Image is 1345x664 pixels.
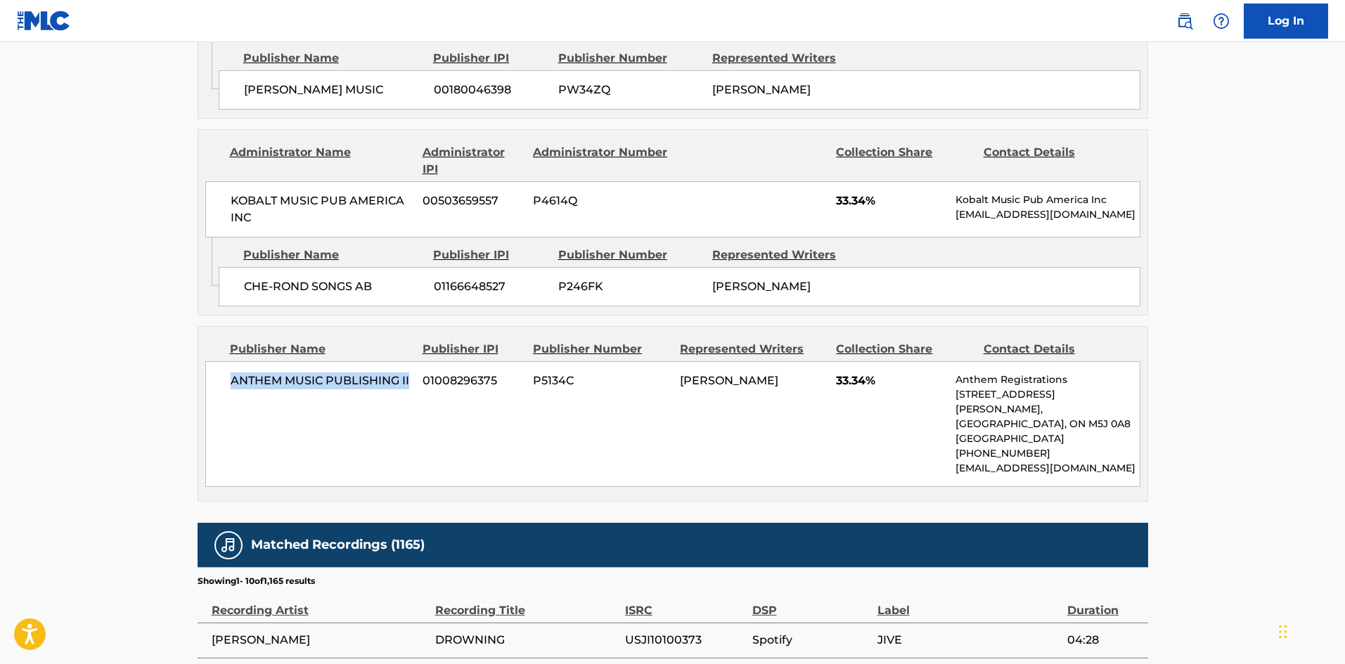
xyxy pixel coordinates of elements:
[752,632,870,649] span: Spotify
[1244,4,1328,39] a: Log In
[955,431,1139,446] p: [GEOGRAPHIC_DATA]
[680,374,778,387] span: [PERSON_NAME]
[533,193,669,209] span: P4614Q
[558,278,702,295] span: P246FK
[877,632,1060,649] span: JIVE
[712,83,811,96] span: [PERSON_NAME]
[1279,611,1287,653] div: Drag
[1275,597,1345,664] iframe: Chat Widget
[435,587,618,619] div: Recording Title
[984,341,1120,358] div: Contact Details
[251,537,425,553] h5: Matched Recordings (1165)
[1067,587,1141,619] div: Duration
[955,387,1139,417] p: [STREET_ADDRESS][PERSON_NAME],
[230,144,412,178] div: Administrator Name
[435,632,618,649] span: DROWNING
[423,144,522,178] div: Administrator IPI
[955,372,1139,387] p: Anthem Registrations
[230,341,412,358] div: Publisher Name
[836,372,945,389] span: 33.34%
[712,280,811,293] span: [PERSON_NAME]
[244,82,423,98] span: [PERSON_NAME] MUSIC
[712,50,856,67] div: Represented Writers
[198,575,315,587] p: Showing 1 - 10 of 1,165 results
[1213,13,1230,30] img: help
[434,278,548,295] span: 01166648527
[955,207,1139,222] p: [EMAIL_ADDRESS][DOMAIN_NAME]
[243,50,423,67] div: Publisher Name
[212,632,428,649] span: [PERSON_NAME]
[423,372,522,389] span: 01008296375
[877,587,1060,619] div: Label
[17,11,71,31] img: MLC Logo
[558,50,702,67] div: Publisher Number
[955,193,1139,207] p: Kobalt Music Pub America Inc
[836,193,945,209] span: 33.34%
[625,587,745,619] div: ISRC
[231,372,413,389] span: ANTHEM MUSIC PUBLISHING II
[955,417,1139,431] p: [GEOGRAPHIC_DATA], ON M5J 0A8
[433,247,548,263] div: Publisher IPI
[220,537,237,554] img: Matched Recordings
[1207,7,1235,35] div: Help
[836,144,972,178] div: Collection Share
[533,144,669,178] div: Administrator Number
[244,278,423,295] span: CHE-ROND SONGS AB
[533,341,669,358] div: Publisher Number
[680,341,825,358] div: Represented Writers
[955,461,1139,476] p: [EMAIL_ADDRESS][DOMAIN_NAME]
[836,341,972,358] div: Collection Share
[955,446,1139,461] p: [PHONE_NUMBER]
[752,587,870,619] div: DSP
[423,193,522,209] span: 00503659557
[231,193,413,226] span: KOBALT MUSIC PUB AMERICA INC
[1176,13,1193,30] img: search
[243,247,423,263] div: Publisher Name
[712,247,856,263] div: Represented Writers
[558,82,702,98] span: PW34ZQ
[1067,632,1141,649] span: 04:28
[434,82,548,98] span: 00180046398
[984,144,1120,178] div: Contact Details
[558,247,702,263] div: Publisher Number
[433,50,548,67] div: Publisher IPI
[625,632,745,649] span: USJI10100373
[1171,7,1199,35] a: Public Search
[423,341,522,358] div: Publisher IPI
[212,587,428,619] div: Recording Artist
[533,372,669,389] span: P5134C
